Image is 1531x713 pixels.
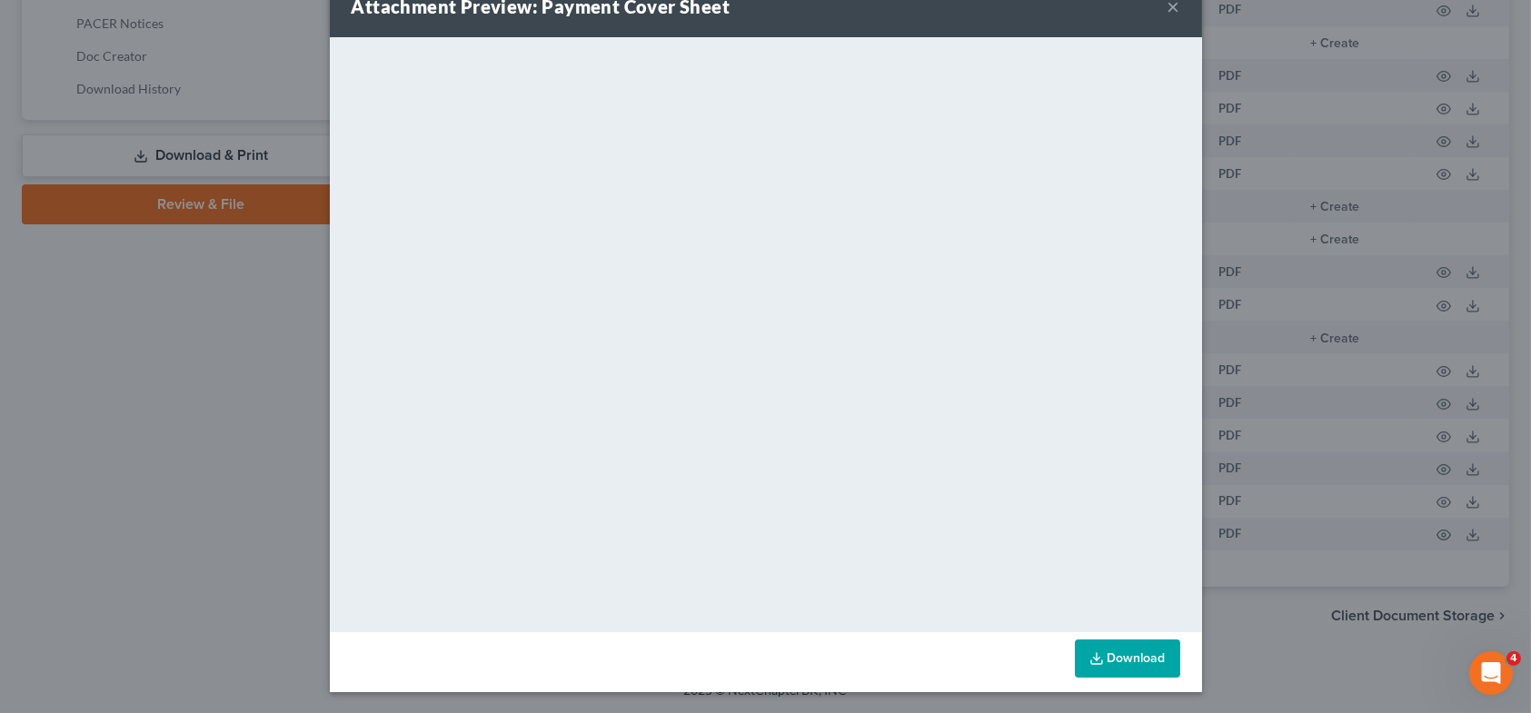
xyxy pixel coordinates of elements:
[1075,639,1180,678] a: Download
[1469,651,1513,695] iframe: Intercom live chat
[1506,651,1521,666] span: 4
[330,37,1202,628] iframe: <object ng-attr-data='[URL][DOMAIN_NAME]' type='application/pdf' width='100%' height='650px'></ob...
